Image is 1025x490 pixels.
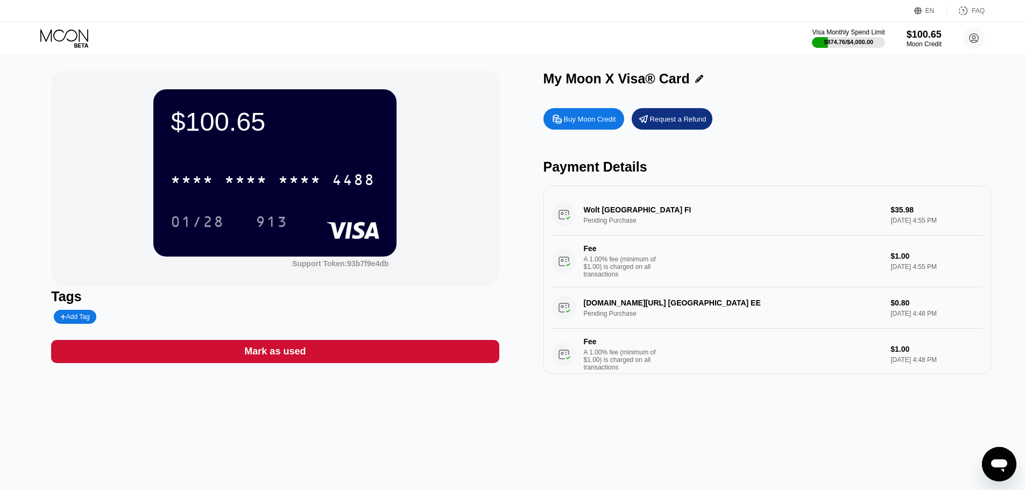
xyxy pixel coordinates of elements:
[552,329,982,380] div: FeeA 1.00% fee (minimum of $1.00) is charged on all transactions$1.00[DATE] 4:48 PM
[292,259,388,268] div: Support Token:93b7f9e4db
[890,356,982,364] div: [DATE] 4:48 PM
[332,173,375,190] div: 4488
[907,29,942,48] div: $100.65Moon Credit
[256,215,288,232] div: 913
[632,108,712,130] div: Request a Refund
[907,40,942,48] div: Moon Credit
[972,7,985,15] div: FAQ
[564,115,616,124] div: Buy Moon Credit
[248,208,296,235] div: 913
[51,289,499,304] div: Tags
[543,71,690,87] div: My Moon X Visa® Card
[244,345,306,358] div: Mark as used
[584,255,665,278] div: A 1.00% fee (minimum of $1.00) is charged on all transactions
[584,349,665,371] div: A 1.00% fee (minimum of $1.00) is charged on all transactions
[51,340,499,363] div: Mark as used
[947,5,985,16] div: FAQ
[584,244,659,253] div: Fee
[171,106,379,137] div: $100.65
[824,39,873,45] div: $874.76 / $4,000.00
[925,7,935,15] div: EN
[914,5,947,16] div: EN
[171,215,224,232] div: 01/28
[543,159,991,175] div: Payment Details
[543,108,624,130] div: Buy Moon Credit
[907,29,942,40] div: $100.65
[890,263,982,271] div: [DATE] 4:55 PM
[584,337,659,346] div: Fee
[812,29,885,36] div: Visa Monthly Spend Limit
[650,115,706,124] div: Request a Refund
[60,313,89,321] div: Add Tag
[812,29,885,48] div: Visa Monthly Spend Limit$874.76/$4,000.00
[890,252,982,260] div: $1.00
[162,208,232,235] div: 01/28
[982,447,1016,481] iframe: Poga, lai palaistu ziņojumapmaiņas logu
[292,259,388,268] div: Support Token: 93b7f9e4db
[890,345,982,353] div: $1.00
[54,310,96,324] div: Add Tag
[552,236,982,287] div: FeeA 1.00% fee (minimum of $1.00) is charged on all transactions$1.00[DATE] 4:55 PM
